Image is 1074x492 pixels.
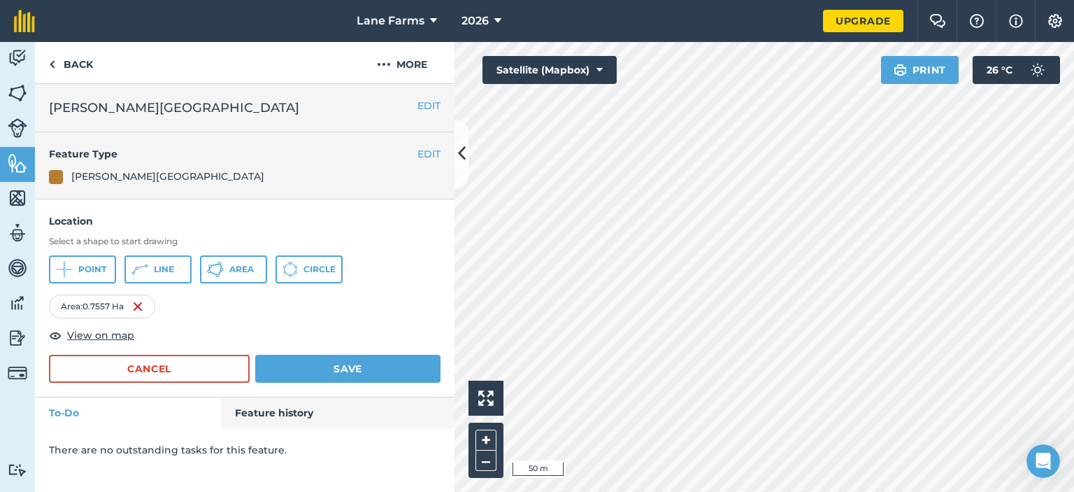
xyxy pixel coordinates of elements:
[62,235,118,250] div: fieldmargin
[357,13,424,29] span: Lane Farms
[377,56,391,73] img: svg+xml;base64,PHN2ZyB4bWxucz0iaHR0cDovL3d3dy53My5vcmcvMjAwMC9zdmciIHdpZHRoPSIyMCIgaGVpZ2h0PSIyNC...
[417,146,441,162] button: EDIT
[8,48,27,69] img: svg+xml;base64,PD94bWwgdmVyc2lvbj0iMS4wIiBlbmNvZGluZz0idXRmLTgiPz4KPCEtLSBHZW5lcmF0b3I6IEFkb2JlIE...
[49,236,441,247] h3: Select a shape to start drawing
[8,153,27,174] img: svg+xml;base64,PHN2ZyB4bWxucz0iaHR0cDovL3d3dy53My5vcmcvMjAwMC9zdmciIHdpZHRoPSI1NiIgaGVpZ2h0PSI2MC...
[140,363,210,419] button: Help
[49,98,441,118] h2: [PERSON_NAME][GEOGRAPHIC_DATA]
[49,255,116,283] button: Point
[8,223,27,244] img: svg+xml;base64,PD94bWwgdmVyc2lvbj0iMS4wIiBlbmNvZGluZz0idXRmLTgiPz4KPCEtLSBHZW5lcmF0b3I6IEFkb2JlIE...
[231,398,258,408] span: News
[14,10,35,32] img: fieldmargin Logo
[49,327,62,344] img: svg+xml;base64,PHN2ZyB4bWxucz0iaHR0cDovL3d3dy53My5vcmcvMjAwMC9zdmciIHdpZHRoPSIxOCIgaGVpZ2h0PSIyNC...
[461,13,489,29] span: 2026
[8,83,27,104] img: svg+xml;base64,PHN2ZyB4bWxucz0iaHR0cDovL3d3dy53My5vcmcvMjAwMC9zdmciIHdpZHRoPSI1NiIgaGVpZ2h0PSI2MC...
[1047,14,1064,28] img: A cog icon
[81,398,129,408] span: Messages
[124,255,192,283] button: Line
[20,335,259,363] button: Search for help
[49,56,55,73] img: svg+xml;base64,PHN2ZyB4bWxucz0iaHR0cDovL3d3dy53My5vcmcvMjAwMC9zdmciIHdpZHRoPSI5IiBoZWlnaHQ9IjI0Ii...
[62,222,611,233] span: You’ll get replies here and in your email: ✉️ [EMAIL_ADDRESS][DOMAIN_NAME] The team will be back ...
[67,328,134,343] span: View on map
[29,295,234,310] div: We'll be back online [DATE]
[78,264,106,275] span: Point
[29,342,113,357] span: Search for help
[929,14,946,28] img: Two speech bubbles overlapping with the left bubble in the forefront
[417,98,441,113] button: EDIT
[1024,56,1052,84] img: svg+xml;base64,PD94bWwgdmVyc2lvbj0iMS4wIiBlbmNvZGluZz0idXRmLTgiPz4KPCEtLSBHZW5lcmF0b3I6IEFkb2JlIE...
[303,264,336,275] span: Circle
[28,147,252,171] p: How can we help?
[1026,444,1060,478] iframe: Intercom live chat
[49,355,250,383] button: Cancel
[49,213,441,229] h4: Location
[8,328,27,349] img: svg+xml;base64,PD94bWwgdmVyc2lvbj0iMS4wIiBlbmNvZGluZz0idXRmLTgiPz4KPCEtLSBHZW5lcmF0b3I6IEFkb2JlIE...
[49,146,417,162] h4: Feature Type
[8,363,27,383] img: svg+xml;base64,PD94bWwgdmVyc2lvbj0iMS4wIiBlbmNvZGluZz0idXRmLTgiPz4KPCEtLSBHZW5lcmF0b3I6IEFkb2JlIE...
[132,298,143,315] img: svg+xml;base64,PHN2ZyB4bWxucz0iaHR0cDovL3d3dy53My5vcmcvMjAwMC9zdmciIHdpZHRoPSIxNiIgaGVpZ2h0PSIyNC...
[475,430,496,451] button: +
[35,42,107,83] a: Back
[200,255,267,283] button: Area
[29,200,251,215] div: Recent message
[28,27,136,49] img: logo
[35,398,221,428] a: To-Do
[14,269,266,322] div: Send us a messageWe'll be back online [DATE]
[229,264,254,275] span: Area
[894,62,907,78] img: svg+xml;base64,PHN2ZyB4bWxucz0iaHR0cDovL3d3dy53My5vcmcvMjAwMC9zdmciIHdpZHRoPSIxOSIgaGVpZ2h0PSIyNC...
[275,255,343,283] button: Circle
[8,258,27,279] img: svg+xml;base64,PD94bWwgdmVyc2lvbj0iMS4wIiBlbmNvZGluZz0idXRmLTgiPz4KPCEtLSBHZW5lcmF0b3I6IEFkb2JlIE...
[29,281,234,295] div: Send us a message
[1009,13,1023,29] img: svg+xml;base64,PHN2ZyB4bWxucz0iaHR0cDovL3d3dy53My5vcmcvMjAwMC9zdmciIHdpZHRoPSIxNyIgaGVpZ2h0PSIxNy...
[987,56,1012,84] span: 26 ° C
[968,14,985,28] img: A question mark icon
[973,56,1060,84] button: 26 °C
[70,363,140,419] button: Messages
[71,169,264,184] div: [PERSON_NAME][GEOGRAPHIC_DATA]
[29,221,57,249] img: Profile image for Daisy
[154,264,174,275] span: Line
[49,327,134,344] button: View on map
[28,99,252,147] p: 👋Hello [PERSON_NAME],
[482,56,617,84] button: Satellite (Mapbox)
[350,42,454,83] button: More
[8,188,27,209] img: svg+xml;base64,PHN2ZyB4bWxucz0iaHR0cDovL3d3dy53My5vcmcvMjAwMC9zdmciIHdpZHRoPSI1NiIgaGVpZ2h0PSI2MC...
[14,188,266,262] div: Recent messageProfile image for DaisyYou’ll get replies here and in your email: ✉️ [EMAIL_ADDRESS...
[19,398,50,408] span: Home
[49,442,441,458] p: There are no outstanding tasks for this feature.
[478,391,494,406] img: Four arrows, one pointing top left, one top right, one bottom right and the last bottom left
[121,235,170,250] div: • 53m ago
[210,363,280,419] button: News
[164,398,186,408] span: Help
[221,398,455,428] a: Feature history
[15,209,265,261] div: Profile image for DaisyYou’ll get replies here and in your email: ✉️ [EMAIL_ADDRESS][DOMAIN_NAME]...
[220,22,248,50] img: Profile image for Daisy
[881,56,959,84] button: Print
[475,451,496,471] button: –
[49,295,155,318] div: Area : 0.7557 Ha
[255,355,441,383] button: Save
[8,463,27,477] img: svg+xml;base64,PD94bWwgdmVyc2lvbj0iMS4wIiBlbmNvZGluZz0idXRmLTgiPz4KPCEtLSBHZW5lcmF0b3I6IEFkb2JlIE...
[823,10,903,32] a: Upgrade
[8,118,27,138] img: svg+xml;base64,PD94bWwgdmVyc2lvbj0iMS4wIiBlbmNvZGluZz0idXRmLTgiPz4KPCEtLSBHZW5lcmF0b3I6IEFkb2JlIE...
[8,293,27,314] img: svg+xml;base64,PD94bWwgdmVyc2lvbj0iMS4wIiBlbmNvZGluZz0idXRmLTgiPz4KPCEtLSBHZW5lcmF0b3I6IEFkb2JlIE...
